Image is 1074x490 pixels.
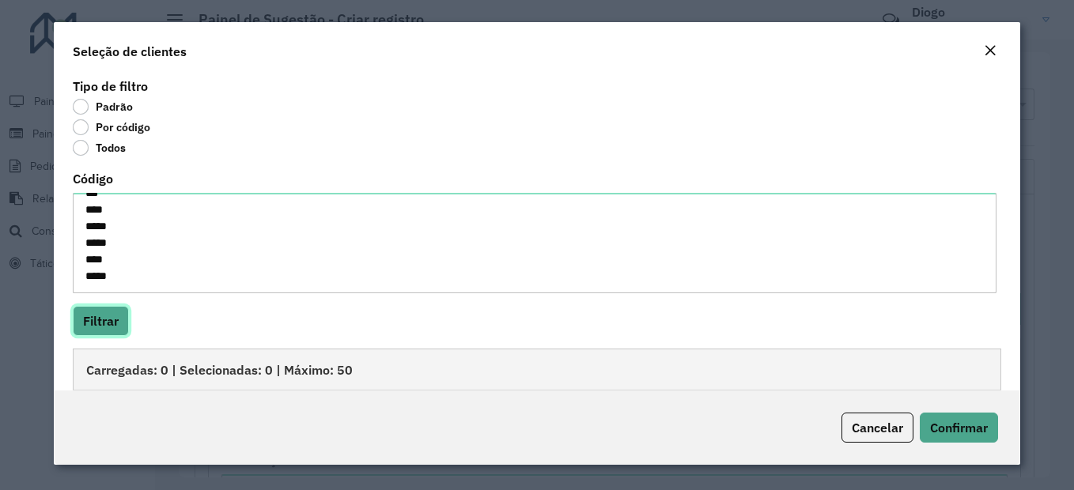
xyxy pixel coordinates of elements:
button: Confirmar [920,413,998,443]
label: Tipo de filtro [73,77,148,96]
th: Nome [255,390,388,423]
th: Tipo de cliente [388,390,625,423]
div: Carregadas: 0 | Selecionadas: 0 | Máximo: 50 [73,349,1001,390]
h4: Seleção de clientes [73,42,187,61]
label: Por código [73,119,150,135]
th: Código [110,390,254,423]
button: Cancelar [841,413,913,443]
span: Confirmar [930,420,988,435]
label: Padrão [73,99,133,115]
span: Cancelar [852,420,903,435]
th: Cidade / UF [799,390,1000,423]
button: Close [979,41,1001,62]
th: Endereço [625,390,800,423]
button: Filtrar [73,306,129,336]
label: Código [73,169,113,188]
em: Fechar [984,44,996,57]
label: Todos [73,140,126,156]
